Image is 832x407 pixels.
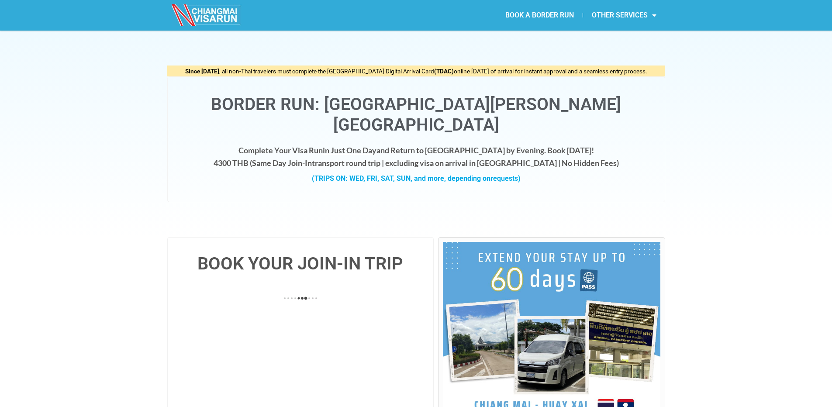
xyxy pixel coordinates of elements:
[185,68,219,75] strong: Since [DATE]
[434,68,454,75] strong: (TDAC)
[185,68,647,75] span: , all non-Thai travelers must complete the [GEOGRAPHIC_DATA] Digital Arrival Card online [DATE] o...
[497,5,583,25] a: BOOK A BORDER RUN
[312,174,521,183] strong: (TRIPS ON: WED, FRI, SAT, SUN, and more, depending on
[176,94,656,135] h1: Border Run: [GEOGRAPHIC_DATA][PERSON_NAME][GEOGRAPHIC_DATA]
[176,144,656,169] h4: Complete Your Visa Run and Return to [GEOGRAPHIC_DATA] by Evening. Book [DATE]! 4300 THB ( transp...
[490,174,521,183] span: requests)
[252,158,312,168] strong: Same Day Join-In
[323,145,376,155] span: in Just One Day
[176,255,425,272] h4: BOOK YOUR JOIN-IN TRIP
[416,5,665,25] nav: Menu
[583,5,665,25] a: OTHER SERVICES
